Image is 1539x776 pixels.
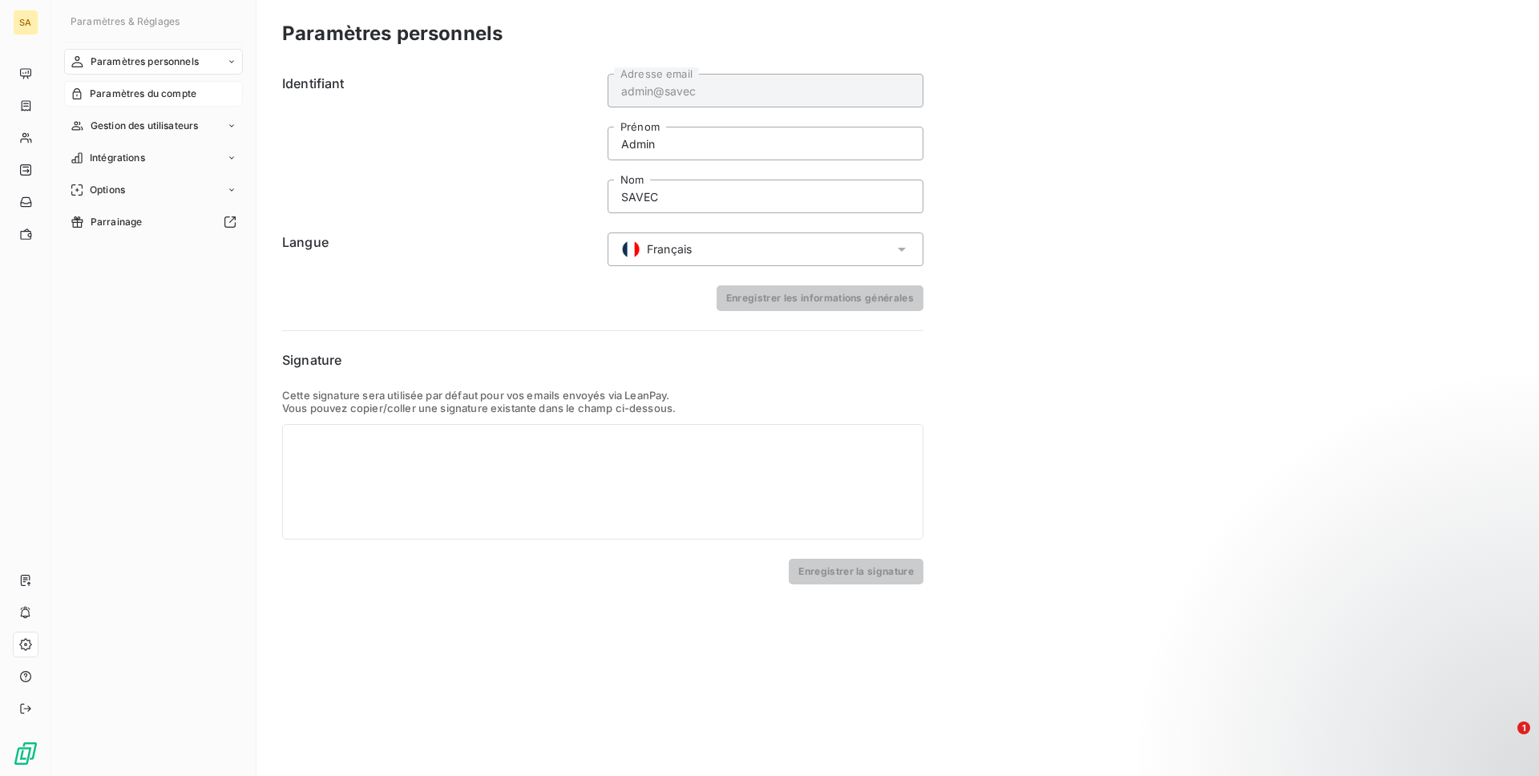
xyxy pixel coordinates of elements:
span: Gestion des utilisateurs [91,119,199,133]
h3: Paramètres personnels [282,19,503,48]
input: placeholder [608,127,923,160]
img: Logo LeanPay [13,741,38,766]
div: SA [13,10,38,35]
span: Paramètres personnels [91,55,199,69]
p: Vous pouvez copier/coller une signature existante dans le champ ci-dessous. [282,402,923,414]
a: Paramètres du compte [64,81,243,107]
input: placeholder [608,180,923,213]
span: Options [90,183,125,197]
input: placeholder [608,74,923,107]
span: Paramètres & Réglages [71,15,180,27]
span: Intégrations [90,151,145,165]
a: Parrainage [64,209,243,235]
h6: Identifiant [282,74,598,213]
iframe: Intercom live chat [1484,721,1523,760]
h6: Signature [282,350,923,370]
button: Enregistrer les informations générales [717,285,923,311]
span: Français [647,241,692,257]
span: Parrainage [91,215,143,229]
h6: Langue [282,232,598,266]
span: Paramètres du compte [90,87,196,101]
span: 1 [1517,721,1530,734]
p: Cette signature sera utilisée par défaut pour vos emails envoyés via LeanPay. [282,389,923,402]
iframe: Intercom notifications message [1218,620,1539,733]
button: Enregistrer la signature [789,559,923,584]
